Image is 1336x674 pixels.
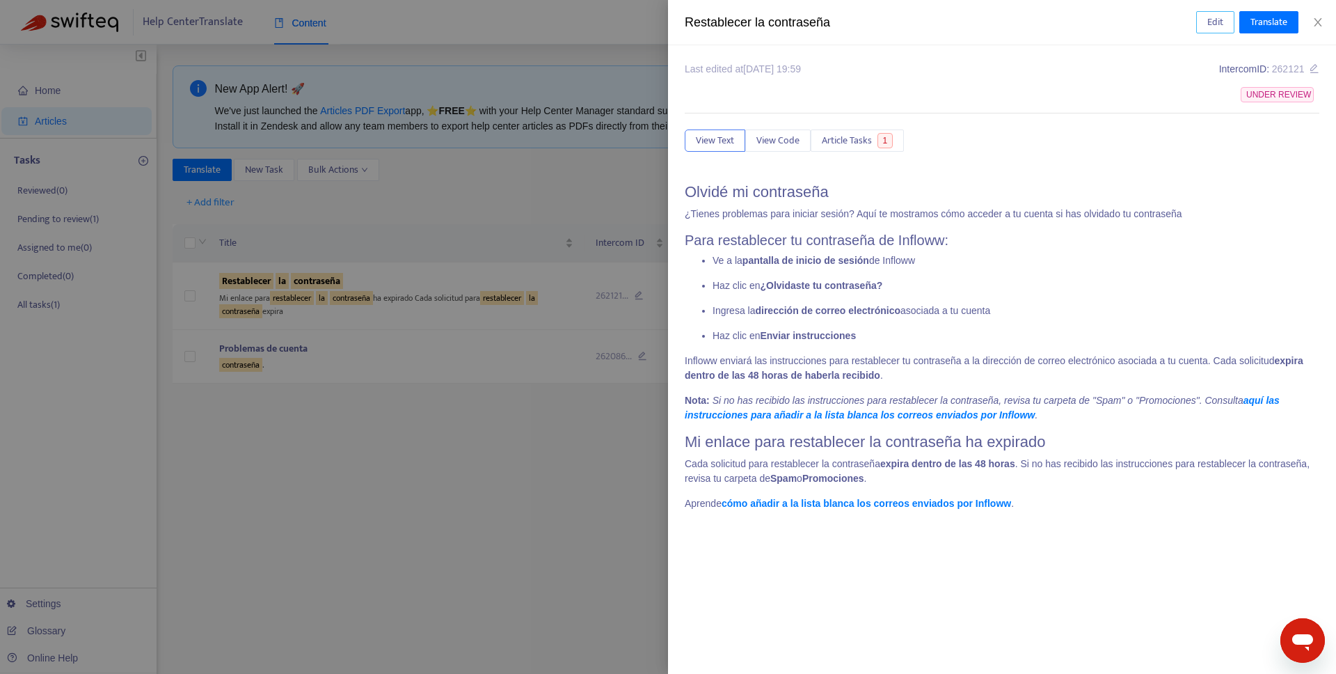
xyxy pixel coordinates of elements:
span: View Code [756,133,800,148]
button: Edit [1196,11,1234,33]
button: Close [1308,16,1328,29]
button: Article Tasks1 [811,130,904,152]
b: expira dentro de las 48 horas [880,458,1015,469]
p: Ingresa la asociada a tu cuenta [713,304,1319,318]
div: Restablecer la contraseña [685,13,1196,32]
span: Article Tasks [822,133,872,148]
p: Cada solicitud para restablecer la contraseña . Si no has recibido las instrucciones para restabl... [685,457,1319,486]
b: pantalla de inicio de sesión [742,255,869,266]
button: View Text [685,130,745,152]
p: Ve a la de Infloww [713,253,1319,268]
b: Enviar instrucciones [760,330,856,341]
div: Last edited at [DATE] 19:59 [685,62,801,77]
i: Si no has recibido las instrucciones para restablecer la contraseña, revisa tu carpeta de "Spam" ... [685,395,1280,421]
p: ¿Tienes problemas para iniciar sesión? Aquí te mostramos cómo acceder a tu cuenta si has olvidado... [685,207,1319,221]
a: cómo añadir a la lista blanca los correos enviados por Infloww [722,498,1011,509]
span: 262121 [1272,63,1305,75]
b: Spam [770,473,797,484]
button: View Code [745,130,811,152]
span: Translate [1250,15,1287,30]
h1: Olvidé mi contraseña [685,183,1319,201]
iframe: Button to launch messaging window [1280,618,1325,663]
button: Translate [1239,11,1298,33]
b: dirección de correo electrónico [755,305,900,316]
b: Nota: [685,395,710,406]
span: View Text [696,133,734,148]
b: Promociones [802,473,864,484]
span: close [1312,17,1323,28]
a: aquí las instrucciones para añadir a la lista blanca los correos enviados por Infloww [685,395,1280,421]
p: Aprende . [685,496,1319,511]
b: expira dentro de las 48 horas de haberla recibido [685,355,1303,381]
span: Edit [1207,15,1223,30]
p: Haz clic en [713,329,1319,343]
h1: Mi enlace para restablecer la contraseña ha expirado [685,433,1319,451]
span: UNDER REVIEW [1241,87,1314,102]
p: Infloww enviará las instrucciones para restablecer tu contraseña a la dirección de correo electró... [685,354,1319,383]
b: ¿Olvidaste tu contraseña? [760,280,882,291]
h2: Para restablecer tu contraseña de Infloww: [685,232,1319,249]
div: Intercom ID: [1219,62,1319,77]
p: Haz clic en [713,279,1319,293]
span: 1 [877,133,893,148]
